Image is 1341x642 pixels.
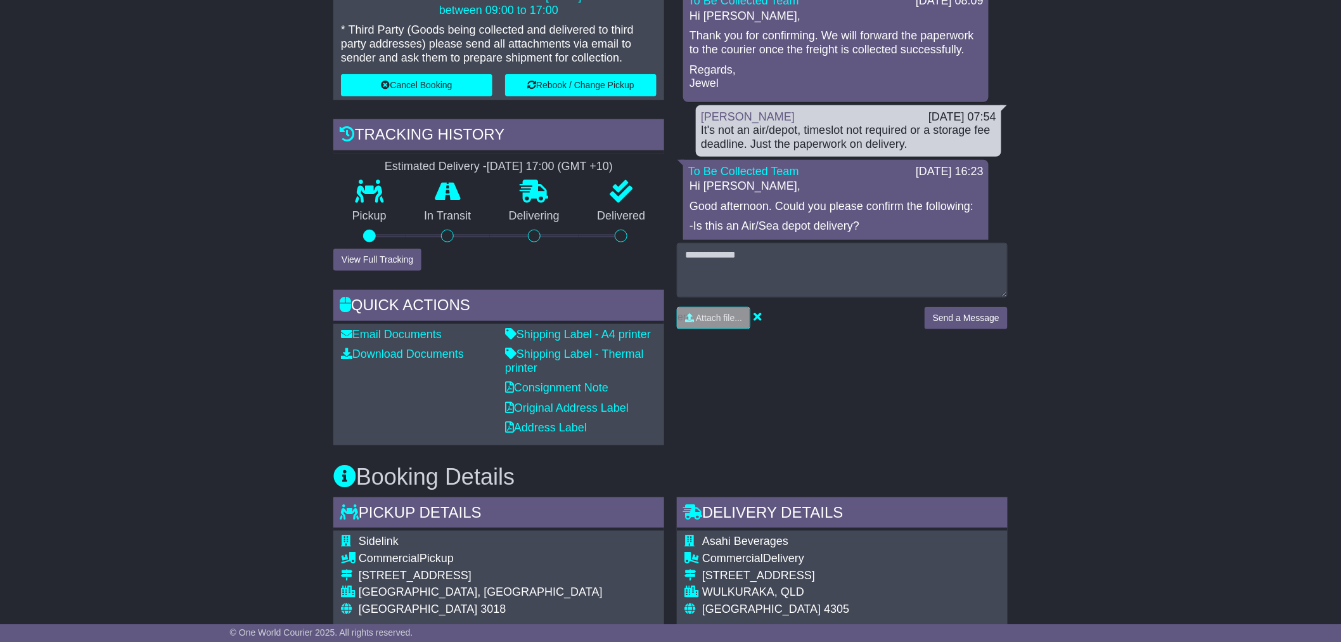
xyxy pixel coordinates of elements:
[480,603,506,615] span: 3018
[690,29,982,56] p: Thank you for confirming. We will forward the paperwork to the courier once the freight is collec...
[487,160,613,174] div: [DATE] 17:00 (GMT +10)
[702,586,895,599] div: WULKURAKA, QLD
[505,421,587,434] a: Address Label
[688,165,799,178] a: To Be Collected Team
[333,290,664,324] div: Quick Actions
[333,497,664,532] div: Pickup Details
[406,209,491,223] p: In Transit
[333,160,664,174] div: Estimated Delivery -
[579,209,665,223] p: Delivered
[925,307,1008,329] button: Send a Message
[333,209,406,223] p: Pickup
[702,535,788,547] span: Asahi Beverages
[701,110,795,123] a: [PERSON_NAME]
[230,627,413,638] span: © One World Courier 2025. All rights reserved.
[333,249,421,271] button: View Full Tracking
[690,180,982,193] p: Hi [PERSON_NAME],
[690,10,982,23] p: Hi [PERSON_NAME],
[359,535,399,547] span: Sidelink
[505,328,651,341] a: Shipping Label - A4 printer
[505,74,657,96] button: Rebook / Change Pickup
[928,110,996,124] div: [DATE] 07:54
[333,464,1008,490] h3: Booking Details
[359,569,646,583] div: [STREET_ADDRESS]
[359,552,646,566] div: Pickup
[359,552,420,565] span: Commercial
[359,586,646,599] div: [GEOGRAPHIC_DATA], [GEOGRAPHIC_DATA]
[824,603,849,615] span: 4305
[690,240,982,254] p: -Does this need a time-slot for delivery?
[341,348,464,360] a: Download Documents
[677,497,1008,532] div: Delivery Details
[341,74,492,96] button: Cancel Booking
[505,381,608,394] a: Consignment Note
[341,328,442,341] a: Email Documents
[702,569,895,583] div: [STREET_ADDRESS]
[505,402,629,414] a: Original Address Label
[690,200,982,214] p: Good afternoon. Could you please confirm the following:
[690,219,982,233] p: -Is this an Air/Sea depot delivery?
[702,552,763,565] span: Commercial
[916,165,984,179] div: [DATE] 16:23
[359,603,477,615] span: [GEOGRAPHIC_DATA]
[702,603,821,615] span: [GEOGRAPHIC_DATA]
[702,552,895,566] div: Delivery
[490,209,579,223] p: Delivering
[341,23,657,65] p: * Third Party (Goods being collected and delivered to third party addresses) please send all atta...
[701,124,996,151] div: It's not an air/depot, timeslot not required or a storage fee deadline. Just the paperwork on del...
[505,348,644,374] a: Shipping Label - Thermal printer
[690,63,982,91] p: Regards, Jewel
[333,119,664,154] div: Tracking history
